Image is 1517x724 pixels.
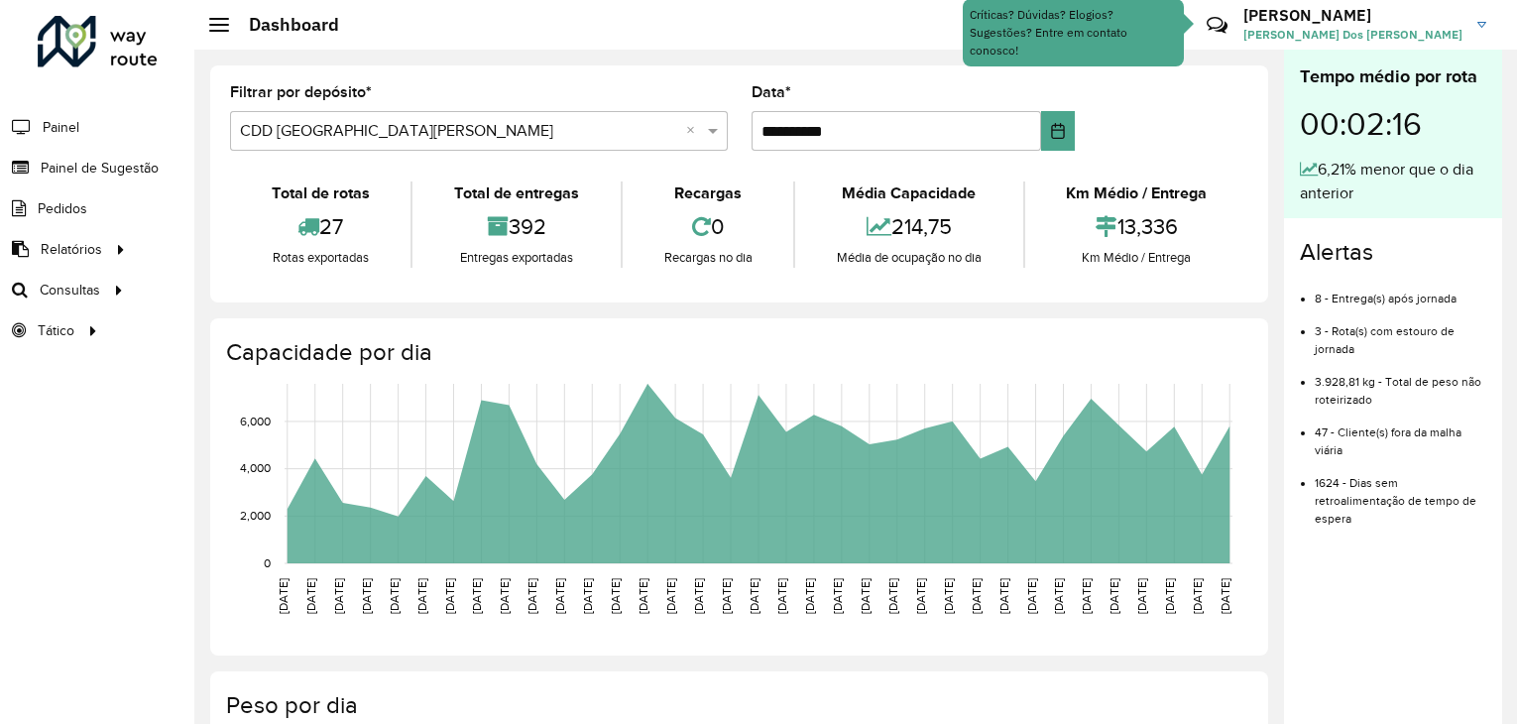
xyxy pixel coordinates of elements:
[997,578,1010,614] text: [DATE]
[775,578,788,614] text: [DATE]
[417,248,615,268] div: Entregas exportadas
[43,117,79,138] span: Painel
[1315,459,1486,528] li: 1624 - Dias sem retroalimentação de tempo de espera
[235,248,406,268] div: Rotas exportadas
[748,578,760,614] text: [DATE]
[831,578,844,614] text: [DATE]
[229,14,339,36] h2: Dashboard
[277,578,290,614] text: [DATE]
[41,239,102,260] span: Relatórios
[1300,63,1486,90] div: Tempo médio por rota
[1315,358,1486,409] li: 3.928,81 kg - Total de peso não roteirizado
[360,578,373,614] text: [DATE]
[235,181,406,205] div: Total de rotas
[235,205,406,248] div: 27
[415,578,428,614] text: [DATE]
[1243,6,1462,25] h3: [PERSON_NAME]
[417,181,615,205] div: Total de entregas
[1108,578,1120,614] text: [DATE]
[240,509,271,522] text: 2,000
[553,578,566,614] text: [DATE]
[1030,248,1243,268] div: Km Médio / Entrega
[1196,4,1238,47] a: Contato Rápido
[1030,181,1243,205] div: Km Médio / Entrega
[800,205,1017,248] div: 214,75
[800,181,1017,205] div: Média Capacidade
[38,320,74,341] span: Tático
[720,578,733,614] text: [DATE]
[443,578,456,614] text: [DATE]
[752,80,791,104] label: Data
[41,158,159,179] span: Painel de Sugestão
[942,578,955,614] text: [DATE]
[886,578,899,614] text: [DATE]
[230,80,372,104] label: Filtrar por depósito
[1300,158,1486,205] div: 6,21% menor que o dia anterior
[692,578,705,614] text: [DATE]
[1041,111,1075,151] button: Choose Date
[664,578,677,614] text: [DATE]
[226,338,1248,367] h4: Capacidade por dia
[1315,275,1486,307] li: 8 - Entrega(s) após jornada
[914,578,927,614] text: [DATE]
[1080,578,1093,614] text: [DATE]
[240,462,271,475] text: 4,000
[226,691,1248,720] h4: Peso por dia
[970,6,1177,60] div: Críticas? Dúvidas? Elogios? Sugestões? Entre em contato conosco!
[304,578,317,614] text: [DATE]
[628,248,788,268] div: Recargas no dia
[1315,409,1486,459] li: 47 - Cliente(s) fora da malha viária
[628,205,788,248] div: 0
[1030,205,1243,248] div: 13,336
[498,578,511,614] text: [DATE]
[686,119,703,143] span: Clear all
[1052,578,1065,614] text: [DATE]
[637,578,649,614] text: [DATE]
[970,578,983,614] text: [DATE]
[40,280,100,301] span: Consultas
[1191,578,1204,614] text: [DATE]
[264,556,271,569] text: 0
[417,205,615,248] div: 392
[609,578,622,614] text: [DATE]
[628,181,788,205] div: Recargas
[1300,90,1486,158] div: 00:02:16
[1315,307,1486,358] li: 3 - Rota(s) com estouro de jornada
[1243,26,1462,44] span: [PERSON_NAME] Dos [PERSON_NAME]
[581,578,594,614] text: [DATE]
[1219,578,1231,614] text: [DATE]
[388,578,401,614] text: [DATE]
[332,578,345,614] text: [DATE]
[800,248,1017,268] div: Média de ocupação no dia
[1300,238,1486,267] h4: Alertas
[1025,578,1038,614] text: [DATE]
[1163,578,1176,614] text: [DATE]
[470,578,483,614] text: [DATE]
[240,415,271,427] text: 6,000
[1135,578,1148,614] text: [DATE]
[38,198,87,219] span: Pedidos
[859,578,872,614] text: [DATE]
[803,578,816,614] text: [DATE]
[525,578,538,614] text: [DATE]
